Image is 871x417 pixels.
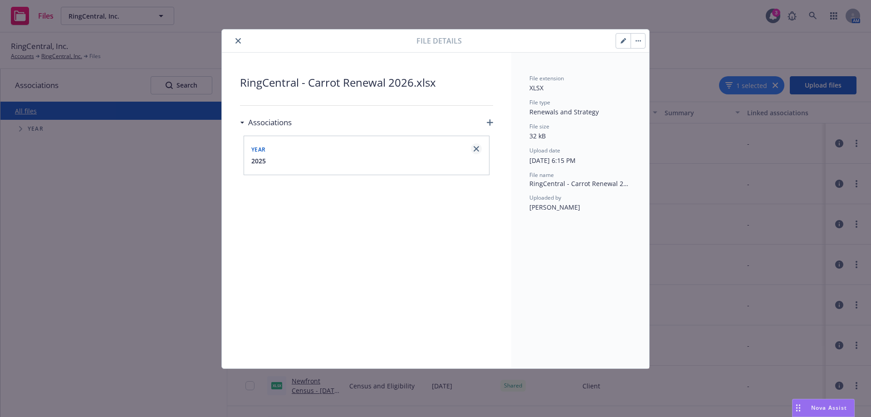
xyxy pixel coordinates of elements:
[529,132,546,140] span: 32 kB
[240,117,292,128] div: Associations
[240,74,493,91] span: RingCentral - Carrot Renewal 2026.xlsx
[529,194,561,201] span: Uploaded by
[793,399,804,417] div: Drag to move
[251,146,265,153] span: Year
[529,203,580,211] span: [PERSON_NAME]
[471,143,482,154] a: close
[416,35,462,46] span: File details
[529,156,576,165] span: [DATE] 6:15 PM
[792,399,855,417] button: Nova Assist
[529,147,560,154] span: Upload date
[529,108,599,116] span: Renewals and Strategy
[529,179,631,188] span: RingCentral - Carrot Renewal 2026.xlsx
[529,74,564,82] span: File extension
[251,156,266,166] button: 2025
[811,404,847,412] span: Nova Assist
[248,117,292,128] h3: Associations
[233,35,244,46] button: close
[529,83,543,92] span: XLSX
[529,123,549,130] span: File size
[529,98,550,106] span: File type
[529,171,554,179] span: File name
